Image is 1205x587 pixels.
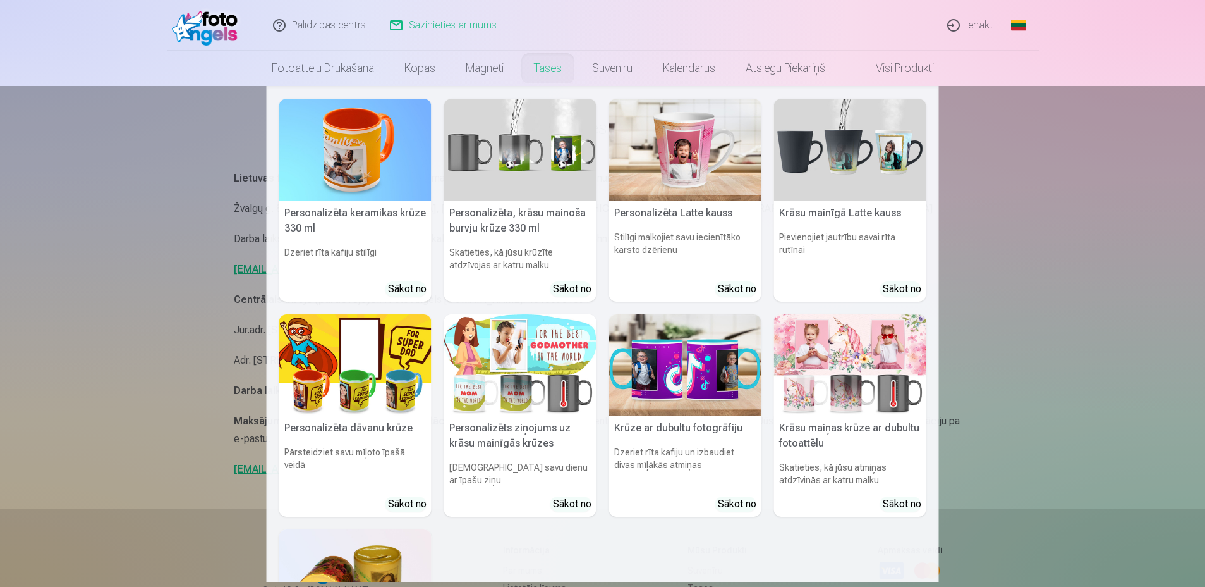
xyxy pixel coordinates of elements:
[876,59,934,77] font: Visi produkti
[388,281,427,297] div: Sākot no
[774,201,926,226] h5: Krāsu mainīgā Latte kauss
[444,241,596,276] h6: Skatieties, kā jūsu krūzīte atdzīvojas ar katru malku
[444,314,596,416] img: Personalizēts ziņojums uz krāsu mainīgās krūzes
[774,99,926,302] a: Krāsu mainīgā Latte kaussKrāsu mainīgā Latte kaussPievienojiet jautrību savai rīta rutīnaiSākot no
[279,99,432,302] a: Personalizēta keramikas krūze 330 ml Personalizēta keramikas krūze 330 mlDzeriet rīta kafiju stil...
[519,51,577,86] a: Tases
[388,497,427,512] div: Sākot no
[279,416,432,441] h5: Personalizēta dāvanu krūze
[444,99,596,201] img: Personalizēta, krāsu mainoša burvju krūze 330 ml
[279,314,432,517] a: Personalizēta dāvanu krūzePersonalizēta dāvanu krūzePārsteidziet savu mīļoto īpašā veidāSākot no
[444,416,596,456] h5: Personalizēts ziņojums uz krāsu mainīgās krūzes
[279,241,432,276] h6: Dzeriet rīta kafiju stilīgi
[609,99,761,201] img: Personalizēta Latte kauss
[577,51,648,86] a: Suvenīru
[609,226,761,276] h6: Stilīgi malkojiet savu iecienītāko karsto dzērienu
[609,201,761,226] h5: Personalizēta Latte kauss
[389,51,451,86] a: Kopas
[451,51,519,86] a: Magnēti
[730,51,840,86] a: Atslēgu piekariņš
[257,51,389,86] a: Fotoattēlu drukāšana
[609,416,761,441] h5: Krūze ar dubultu fotogrāfiju
[444,314,596,517] a: Personalizēts ziņojums uz krāsu mainīgās krūzesPersonalizēts ziņojums uz krāsu mainīgās krūzes[DE...
[172,5,245,46] img: /fa2
[648,51,730,86] a: Kalendārus
[774,226,926,276] h6: Pievienojiet jautrību savai rīta rutīnai
[279,314,432,416] img: Personalizēta dāvanu krūze
[444,456,596,491] h6: [DEMOGRAPHIC_DATA] savu dienu ar īpašu ziņu
[553,281,591,297] div: Sākot no
[279,99,432,201] img: Personalizēta keramikas krūze 330 ml
[609,99,761,302] a: Personalizēta Latte kaussPersonalizēta Latte kaussStilīgi malkojiet savu iecienītāko karsto dzēri...
[553,497,591,512] div: Sākot no
[774,314,926,416] img: Krāsu maiņas krūze ar dubultu fotoattēlu
[774,456,926,491] h6: Skatieties, kā jūsu atmiņas atdzīvinās ar katru malku
[840,51,949,86] a: Visi produkti
[883,281,921,297] div: Sākot no
[774,314,926,517] a: Krāsu maiņas krūze ar dubultu fotoattēluKrāsu maiņas krūze ar dubultu fotoattēluSkatieties, kā jū...
[883,497,921,512] div: Sākot no
[279,441,432,491] h6: Pārsteidziet savu mīļoto īpašā veidā
[609,314,761,517] a: Krūze ar dubultu fotogrāfijuKrūze ar dubultu fotogrāfijuDzeriet rīta kafiju un izbaudiet divas mī...
[609,441,761,491] h6: Dzeriet rīta kafiju un izbaudiet divas mīļākās atmiņas
[444,201,596,241] h5: Personalizēta, krāsu mainoša burvju krūze 330 ml
[718,281,756,297] div: Sākot no
[609,314,761,416] img: Krūze ar dubultu fotogrāfiju
[444,99,596,302] a: Personalizēta, krāsu mainoša burvju krūze 330 mlPersonalizēta, krāsu mainoša burvju krūze 330 mlS...
[774,416,926,456] h5: Krāsu maiņas krūze ar dubultu fotoattēlu
[774,99,926,201] img: Krāsu mainīgā Latte kauss
[279,201,432,241] h5: Personalizēta keramikas krūze 330 ml
[718,497,756,512] div: Sākot no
